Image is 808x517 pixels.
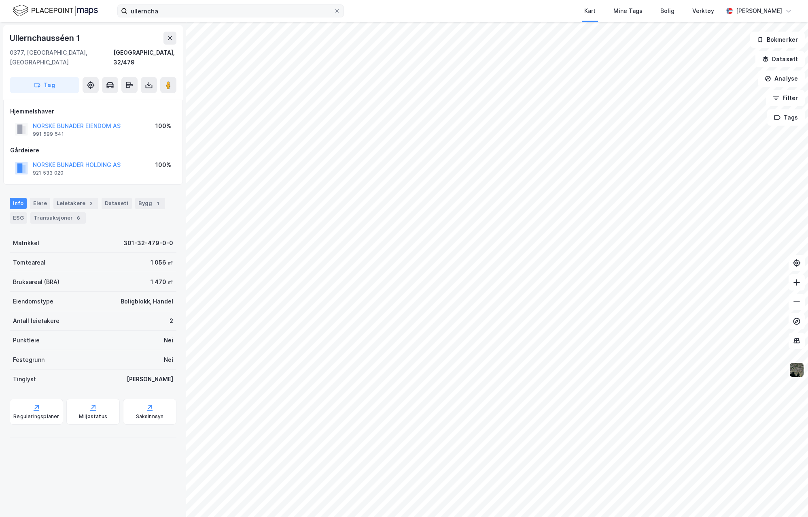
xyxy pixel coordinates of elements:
[13,258,45,267] div: Tomteareal
[33,131,64,137] div: 991 599 541
[151,277,173,287] div: 1 470 ㎡
[154,199,162,207] div: 1
[10,198,27,209] div: Info
[10,77,79,93] button: Tag
[660,6,674,16] div: Bolig
[79,413,107,420] div: Miljøstatus
[13,355,45,365] div: Festegrunn
[10,32,82,45] div: Ullernchausséen 1
[135,198,165,209] div: Bygg
[13,4,98,18] img: logo.f888ab2527a4732fd821a326f86c7f29.svg
[10,145,176,155] div: Gårdeiere
[13,374,36,384] div: Tinglyst
[10,107,176,116] div: Hjemmelshaver
[33,170,64,176] div: 921 533 020
[30,198,50,209] div: Eiere
[113,48,176,67] div: [GEOGRAPHIC_DATA], 32/479
[151,258,173,267] div: 1 056 ㎡
[736,6,782,16] div: [PERSON_NAME]
[13,335,40,345] div: Punktleie
[127,5,334,17] input: Søk på adresse, matrikkel, gårdeiere, leietakere eller personer
[789,362,804,378] img: 9k=
[750,32,805,48] button: Bokmerker
[136,413,164,420] div: Saksinnsyn
[170,316,173,326] div: 2
[10,48,113,67] div: 0377, [GEOGRAPHIC_DATA], [GEOGRAPHIC_DATA]
[155,160,171,170] div: 100%
[121,297,173,306] div: Boligblokk, Handel
[164,335,173,345] div: Nei
[758,70,805,87] button: Analyse
[164,355,173,365] div: Nei
[53,198,98,209] div: Leietakere
[155,121,171,131] div: 100%
[87,199,95,207] div: 2
[102,198,132,209] div: Datasett
[767,109,805,126] button: Tags
[692,6,714,16] div: Verktøy
[13,277,59,287] div: Bruksareal (BRA)
[13,316,59,326] div: Antall leietakere
[766,90,805,106] button: Filter
[123,238,173,248] div: 301-32-479-0-0
[755,51,805,67] button: Datasett
[13,297,53,306] div: Eiendomstype
[127,374,173,384] div: [PERSON_NAME]
[74,214,83,222] div: 6
[13,238,39,248] div: Matrikkel
[613,6,643,16] div: Mine Tags
[768,478,808,517] iframe: Chat Widget
[13,413,59,420] div: Reguleringsplaner
[10,212,27,224] div: ESG
[768,478,808,517] div: Kontrollprogram for chat
[584,6,596,16] div: Kart
[30,212,86,224] div: Transaksjoner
